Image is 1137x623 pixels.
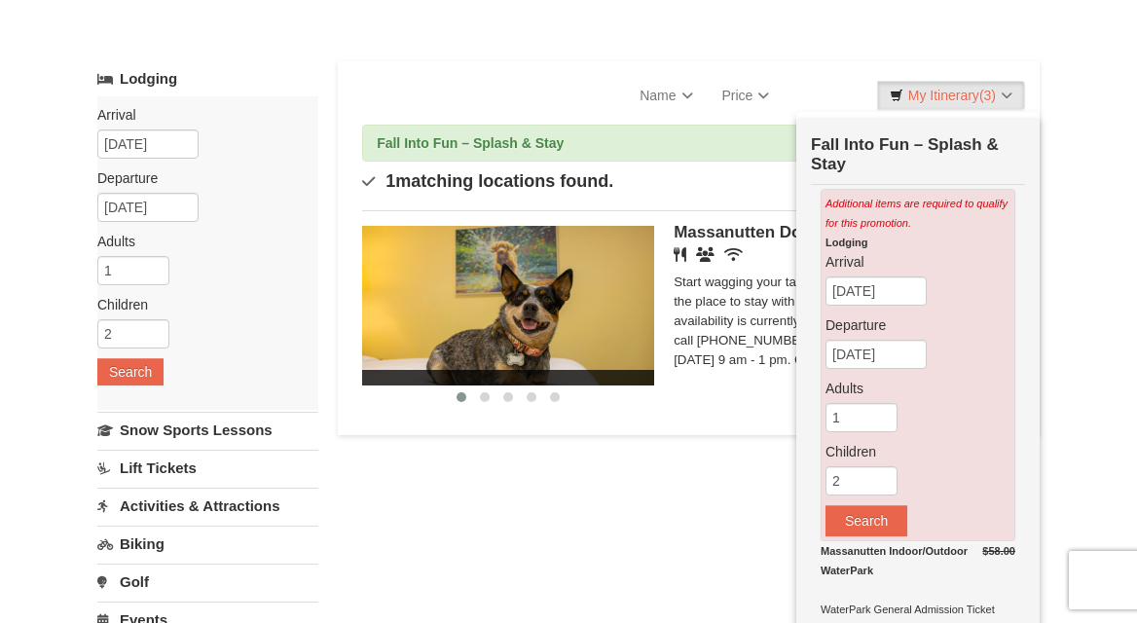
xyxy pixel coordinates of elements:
[825,237,867,248] strong: Lodging
[97,488,318,524] a: Activities & Attractions
[625,76,707,115] a: Name
[97,412,318,448] a: Snow Sports Lessons
[825,252,1010,272] label: Arrival
[708,76,785,115] a: Price
[377,135,564,151] strong: Fall Into Fun – Splash & Stay
[97,526,318,562] a: Biking
[825,315,1010,335] label: Departure
[825,379,1010,398] label: Adults
[821,541,1015,580] div: Massanutten Indoor/Outdoor WaterPark
[674,223,858,241] span: Massanutten Dog Hotel
[674,273,1015,370] div: Start wagging your tails because Massanutten Dog Hotel is the place to stay with your canine trav...
[385,171,395,191] span: 1
[979,88,996,103] span: (3)
[877,81,1025,110] a: My Itinerary(3)
[825,198,1008,229] em: Additional items are required to qualify for this promotion.
[97,105,304,125] label: Arrival
[982,545,1015,557] del: $58.00
[825,505,907,536] button: Search
[97,168,304,188] label: Departure
[97,564,318,600] a: Golf
[674,247,686,262] i: Restaurant
[696,247,715,262] i: Banquet Facilities
[97,450,318,486] a: Lift Tickets
[97,358,164,385] button: Search
[97,61,318,96] a: Lodging
[97,232,304,251] label: Adults
[97,295,304,314] label: Children
[811,135,999,173] strong: Fall Into Fun – Splash & Stay
[724,247,743,262] i: Wireless Internet (free)
[362,171,613,191] h4: matching locations found.
[825,442,1010,461] label: Children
